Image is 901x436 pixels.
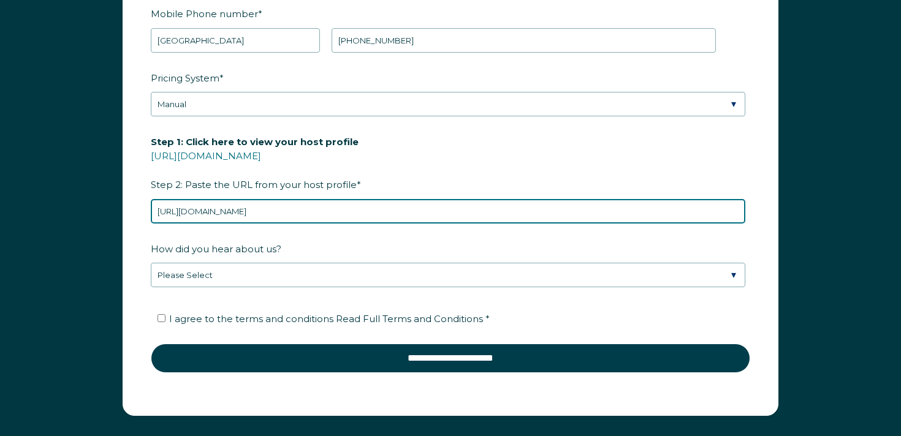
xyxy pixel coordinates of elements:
[333,313,485,325] a: Read Full Terms and Conditions
[151,132,359,194] span: Step 2: Paste the URL from your host profile
[151,199,745,224] input: airbnb.com/users/show/12345
[151,69,219,88] span: Pricing System
[151,132,359,151] span: Step 1: Click here to view your host profile
[336,313,483,325] span: Read Full Terms and Conditions
[151,150,261,162] a: [URL][DOMAIN_NAME]
[169,313,490,325] span: I agree to the terms and conditions
[158,314,165,322] input: I agree to the terms and conditions Read Full Terms and Conditions *
[151,4,258,23] span: Mobile Phone number
[151,239,281,258] span: How did you hear about us?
